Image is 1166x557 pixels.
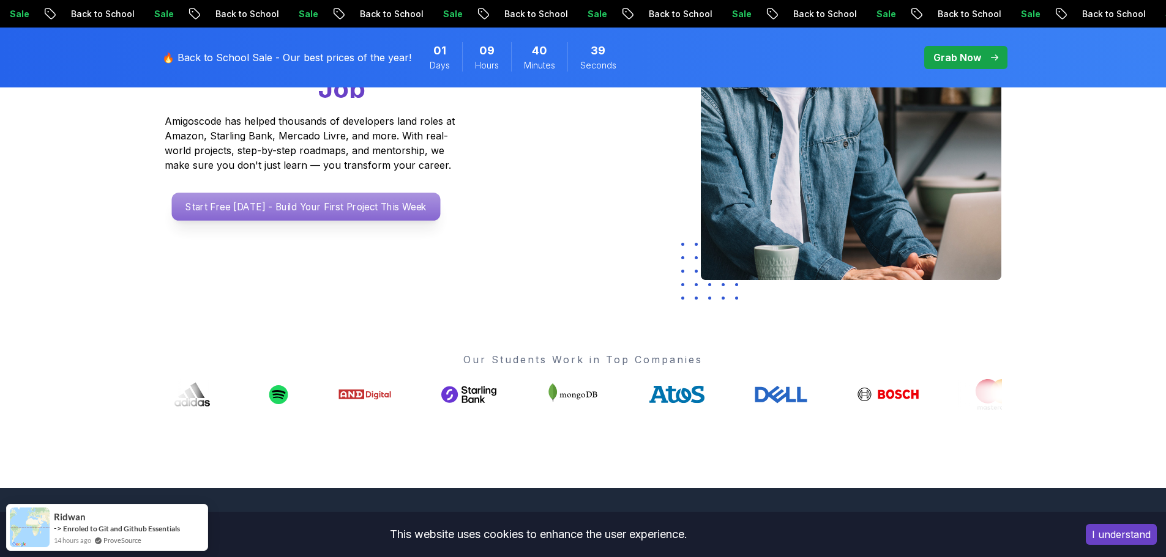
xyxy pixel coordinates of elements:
a: ProveSource [103,535,141,545]
p: Sale [433,8,473,20]
span: 40 Minutes [532,42,547,59]
p: Back to School [928,8,1011,20]
span: Seconds [580,59,616,72]
p: Sale [867,8,906,20]
span: Job [318,73,365,104]
div: This website uses cookies to enhance the user experience. [9,521,1067,548]
p: 🔥 Back to School Sale - Our best prices of the year! [162,50,411,65]
p: Back to School [61,8,144,20]
span: 39 Seconds [591,42,605,59]
p: Sale [144,8,184,20]
p: Back to School [639,8,722,20]
p: Back to School [495,8,578,20]
p: Sale [578,8,617,20]
p: Our Students Work in Top Companies [165,352,1002,367]
p: Back to School [783,8,867,20]
a: Enroled to Git and Github Essentials [63,524,180,533]
p: Amigoscode has helped thousands of developers land roles at Amazon, Starling Bank, Mercado Livre,... [165,114,458,172]
p: Sale [722,8,761,20]
p: Sale [289,8,328,20]
img: provesource social proof notification image [10,507,50,547]
span: 1 Days [433,42,446,59]
a: Start Free [DATE] - Build Your First Project This Week [171,193,440,221]
p: Back to School [1072,8,1156,20]
span: Days [430,59,450,72]
p: Back to School [350,8,433,20]
span: ridwan [54,512,86,522]
span: -> [54,523,62,533]
p: Grab Now [933,50,981,65]
p: Sale [1011,8,1050,20]
button: Accept cookies [1086,524,1157,545]
span: Minutes [524,59,555,72]
span: Hours [475,59,499,72]
p: Back to School [206,8,289,20]
span: 14 hours ago [54,535,91,545]
span: 9 Hours [479,42,495,59]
